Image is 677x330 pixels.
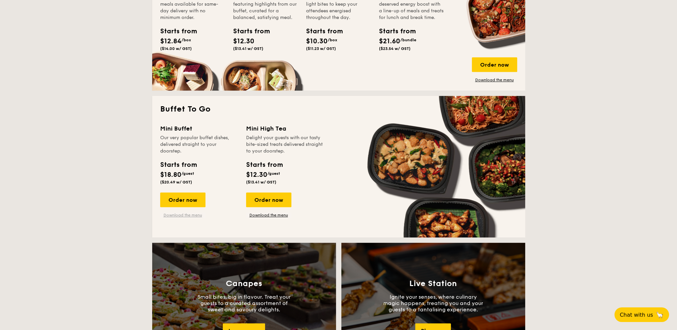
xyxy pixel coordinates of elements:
span: ($14.00 w/ GST) [160,46,192,51]
button: Chat with us🦙 [614,307,669,322]
span: $12.30 [233,37,254,45]
a: Download the menu [472,77,517,83]
div: Order now [246,192,291,207]
span: /bundle [400,38,416,42]
span: ($13.41 w/ GST) [233,46,263,51]
span: ($11.23 w/ GST) [306,46,336,51]
div: Order now [160,192,205,207]
span: /box [328,38,337,42]
span: /box [181,38,191,42]
span: /guest [181,171,194,176]
span: ($20.49 w/ GST) [160,180,192,184]
div: Delight your guests with our tasty bite-sized treats delivered straight to your doorstep. [246,135,324,155]
a: Download the menu [246,212,291,218]
div: Starts from [246,160,282,170]
div: Starts from [379,26,409,36]
span: $12.84 [160,37,181,45]
h2: Buffet To Go [160,104,517,115]
h3: Live Station [409,279,457,288]
span: /guest [267,171,280,176]
div: Order now [472,57,517,72]
div: Starts from [160,160,196,170]
span: Chat with us [620,312,653,318]
p: Small bites, big in flavour. Treat your guests to a curated assortment of sweet and savoury delig... [194,294,294,313]
span: ($23.54 w/ GST) [379,46,411,51]
span: $10.30 [306,37,328,45]
h3: Canapes [226,279,262,288]
span: $21.60 [379,37,400,45]
div: Mini High Tea [246,124,324,133]
a: Download the menu [160,212,205,218]
span: ($13.41 w/ GST) [246,180,276,184]
span: $18.80 [160,171,181,179]
p: Ignite your senses, where culinary magic happens, treating you and your guests to a tantalising e... [383,294,483,313]
div: Mini Buffet [160,124,238,133]
span: 🦙 [656,311,664,319]
span: $12.30 [246,171,267,179]
div: Starts from [306,26,336,36]
div: Starts from [160,26,190,36]
div: Starts from [233,26,263,36]
div: Our very popular buffet dishes, delivered straight to your doorstep. [160,135,238,155]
